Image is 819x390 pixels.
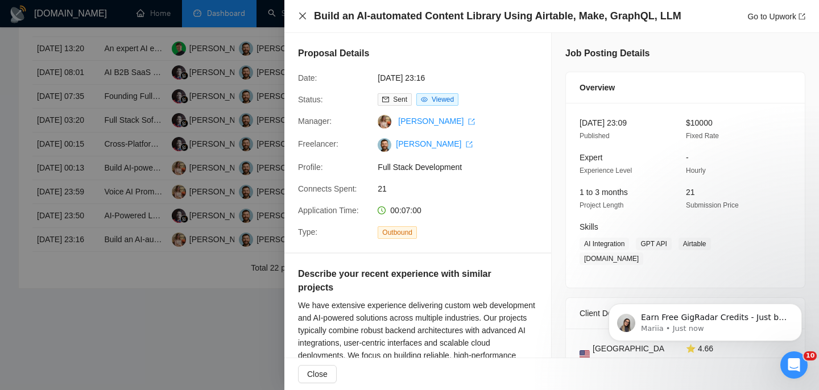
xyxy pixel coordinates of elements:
[314,9,681,23] h4: Build an AI-automated Content Library Using Airtable, Make, GraphQL, LLM
[580,153,602,162] span: Expert
[298,11,307,21] button: Close
[378,72,548,84] span: [DATE] 23:16
[580,201,623,209] span: Project Length
[298,73,317,82] span: Date:
[580,132,610,140] span: Published
[298,365,337,383] button: Close
[378,138,391,152] img: c1-JWQDXWEy3CnA6sRtFzzU22paoDq5cZnWyBNc3HWqwvuW0qNnjm1CMP-YmbEEtPC
[580,167,632,175] span: Experience Level
[580,118,627,127] span: [DATE] 23:09
[686,132,719,140] span: Fixed Rate
[466,141,473,148] span: export
[580,252,643,265] span: [DOMAIN_NAME]
[580,81,615,94] span: Overview
[298,206,359,215] span: Application Time:
[804,351,817,360] span: 10
[421,96,428,103] span: eye
[390,206,421,215] span: 00:07:00
[382,96,389,103] span: mail
[580,348,590,361] img: 🇺🇸
[686,188,695,197] span: 21
[780,351,808,379] iframe: Intercom live chat
[686,167,706,175] span: Hourly
[298,139,338,148] span: Freelancer:
[468,118,475,125] span: export
[298,47,369,60] h5: Proposal Details
[686,201,739,209] span: Submission Price
[580,298,791,329] div: Client Details
[636,238,671,250] span: GPT API
[580,188,628,197] span: 1 to 3 months
[591,280,819,359] iframe: Intercom notifications message
[378,182,548,195] span: 21
[298,184,357,193] span: Connects Spent:
[307,368,328,380] span: Close
[580,222,598,231] span: Skills
[679,238,711,250] span: Airtable
[298,95,323,104] span: Status:
[298,227,317,237] span: Type:
[378,226,417,239] span: Outbound
[298,163,323,172] span: Profile:
[398,117,475,126] a: [PERSON_NAME] export
[378,206,386,214] span: clock-circle
[432,96,454,103] span: Viewed
[565,47,650,60] h5: Job Posting Details
[686,118,713,127] span: $10000
[298,11,307,20] span: close
[580,238,629,250] span: AI Integration
[298,117,332,126] span: Manager:
[298,267,502,294] h5: Describe your recent experience with similar projects
[799,13,805,20] span: export
[686,153,689,162] span: -
[393,96,407,103] span: Sent
[396,139,473,148] a: [PERSON_NAME] export
[378,161,548,173] span: Full Stack Development
[747,12,805,21] a: Go to Upworkexport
